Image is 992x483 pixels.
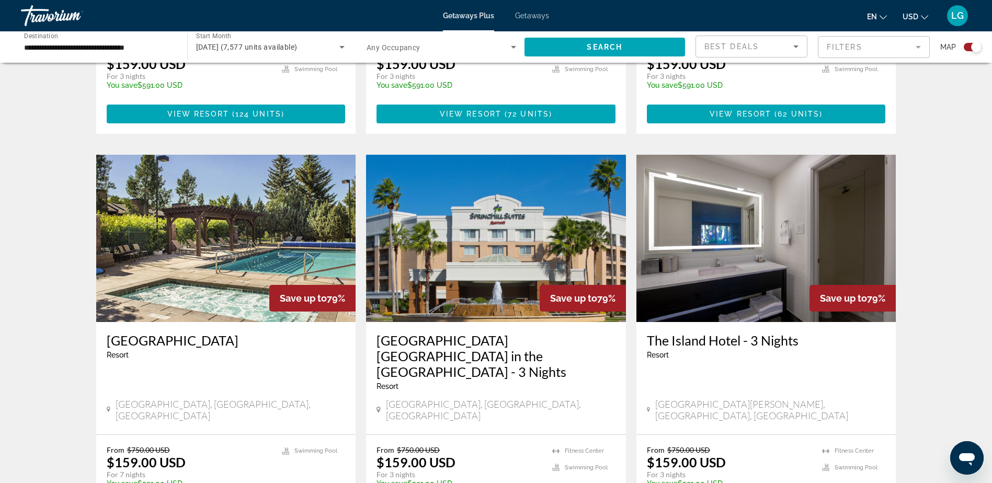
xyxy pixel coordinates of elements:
[647,81,678,89] span: You save
[107,56,186,72] p: $159.00 USD
[809,285,896,312] div: 79%
[116,398,345,421] span: [GEOGRAPHIC_DATA], [GEOGRAPHIC_DATA], [GEOGRAPHIC_DATA]
[778,110,819,118] span: 62 units
[944,5,971,27] button: User Menu
[377,56,455,72] p: $159.00 USD
[377,445,394,454] span: From
[96,155,356,322] img: 0600O01X.jpg
[107,81,272,89] p: $591.00 USD
[587,43,622,51] span: Search
[647,72,812,81] p: For 3 nights
[647,332,886,348] a: The Island Hotel - 3 Nights
[107,332,346,348] a: [GEOGRAPHIC_DATA]
[397,445,440,454] span: $750.00 USD
[294,447,337,454] span: Swimming Pool
[386,398,615,421] span: [GEOGRAPHIC_DATA], [GEOGRAPHIC_DATA], [GEOGRAPHIC_DATA]
[501,110,552,118] span: ( )
[565,464,608,471] span: Swimming Pool
[867,13,877,21] span: en
[107,72,272,81] p: For 3 nights
[508,110,549,118] span: 72 units
[647,56,726,72] p: $159.00 USD
[835,447,874,454] span: Fitness Center
[636,155,896,322] img: RQ58I01X.jpg
[867,9,887,24] button: Change language
[835,464,877,471] span: Swimming Pool
[951,10,964,21] span: LG
[107,81,138,89] span: You save
[377,105,615,123] button: View Resort(72 units)
[647,81,812,89] p: $591.00 USD
[377,454,455,470] p: $159.00 USD
[903,13,918,21] span: USD
[107,470,272,479] p: For 7 nights
[647,351,669,359] span: Resort
[550,293,597,304] span: Save up to
[515,11,549,20] a: Getaways
[367,43,420,52] span: Any Occupancy
[647,470,812,479] p: For 3 nights
[107,454,186,470] p: $159.00 USD
[196,32,231,40] span: Start Month
[771,110,823,118] span: ( )
[167,110,229,118] span: View Resort
[107,105,346,123] button: View Resort(124 units)
[704,42,759,51] span: Best Deals
[269,285,356,312] div: 79%
[710,110,771,118] span: View Resort
[235,110,281,118] span: 124 units
[940,40,956,54] span: Map
[704,40,799,53] mat-select: Sort by
[366,155,626,322] img: RR27E01X.jpg
[21,2,126,29] a: Travorium
[655,398,885,421] span: [GEOGRAPHIC_DATA][PERSON_NAME], [GEOGRAPHIC_DATA], [GEOGRAPHIC_DATA]
[127,445,170,454] span: $750.00 USD
[835,66,877,73] span: Swimming Pool
[443,11,494,20] a: Getaways Plus
[377,81,407,89] span: You save
[820,293,867,304] span: Save up to
[294,66,337,73] span: Swimming Pool
[647,454,726,470] p: $159.00 USD
[229,110,284,118] span: ( )
[280,293,327,304] span: Save up to
[647,445,665,454] span: From
[565,447,604,454] span: Fitness Center
[667,445,710,454] span: $750.00 USD
[377,332,615,379] a: [GEOGRAPHIC_DATA] [GEOGRAPHIC_DATA] in the [GEOGRAPHIC_DATA] - 3 Nights
[647,105,886,123] button: View Resort(62 units)
[565,66,608,73] span: Swimming Pool
[818,36,930,59] button: Filter
[107,351,129,359] span: Resort
[440,110,501,118] span: View Resort
[377,72,542,81] p: For 3 nights
[24,32,58,39] span: Destination
[107,445,124,454] span: From
[540,285,626,312] div: 79%
[196,43,298,51] span: [DATE] (7,577 units available)
[903,9,928,24] button: Change currency
[377,81,542,89] p: $591.00 USD
[377,470,542,479] p: For 3 nights
[377,382,398,390] span: Resort
[524,38,686,56] button: Search
[950,441,984,475] iframe: Bouton de lancement de la fenêtre de messagerie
